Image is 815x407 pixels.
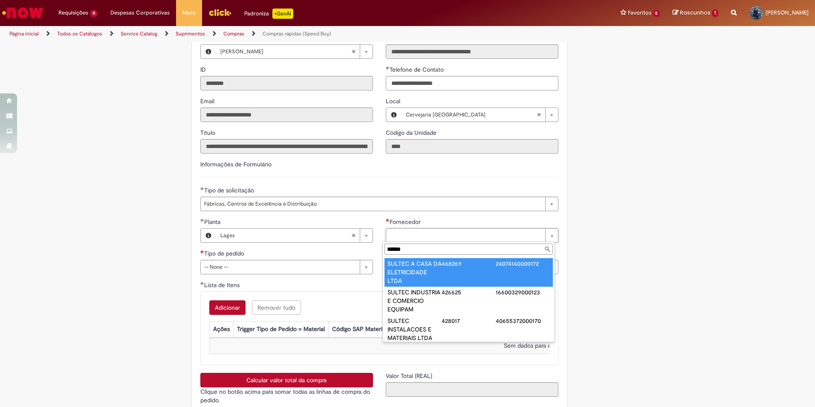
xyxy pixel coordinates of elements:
[387,259,442,285] div: SULTEC A CASA DA ELETRICIDADE LTDA
[496,259,550,268] div: 24074140000172
[387,288,442,314] div: SULTEC INDUSTRIA E COMERCIO EQUIPAM
[442,288,496,297] div: 426625
[442,317,496,325] div: 428017
[496,288,550,297] div: 16600329000123
[387,317,442,342] div: SULTEC INSTALACOES E MATERIAIS LTDA
[496,317,550,325] div: 40655372000170
[383,256,555,342] ul: Fornecedor
[442,259,496,268] div: 468269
